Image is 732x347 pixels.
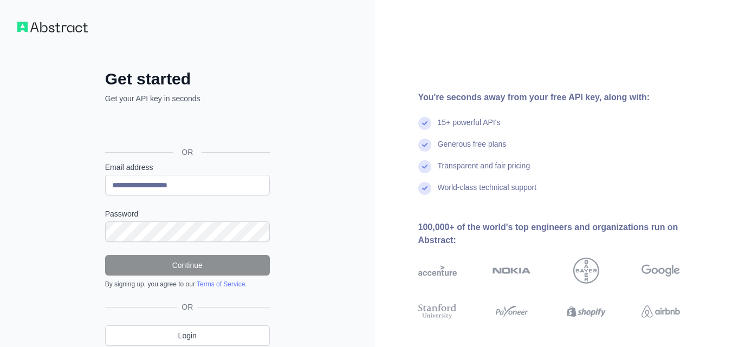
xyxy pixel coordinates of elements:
div: World-class technical support [438,182,537,204]
img: Workflow [17,22,88,32]
div: Generous free plans [438,139,507,160]
img: accenture [418,258,457,284]
img: check mark [418,160,431,173]
img: payoneer [493,302,531,322]
div: 15+ powerful API's [438,117,501,139]
img: airbnb [642,302,680,322]
label: Password [105,208,270,219]
iframe: Bouton "Se connecter avec Google" [100,116,273,140]
span: OR [173,147,202,158]
img: nokia [493,258,531,284]
img: check mark [418,117,431,130]
a: Terms of Service [197,280,245,288]
label: Email address [105,162,270,173]
div: Transparent and fair pricing [438,160,530,182]
img: shopify [567,302,605,322]
img: check mark [418,139,431,152]
h2: Get started [105,69,270,89]
div: You're seconds away from your free API key, along with: [418,91,715,104]
a: Login [105,325,270,346]
img: google [642,258,680,284]
div: 100,000+ of the world's top engineers and organizations run on Abstract: [418,221,715,247]
span: OR [177,302,197,312]
p: Get your API key in seconds [105,93,270,104]
img: bayer [573,258,599,284]
button: Continue [105,255,270,276]
div: By signing up, you agree to our . [105,280,270,289]
img: check mark [418,182,431,195]
img: stanford university [418,302,457,322]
